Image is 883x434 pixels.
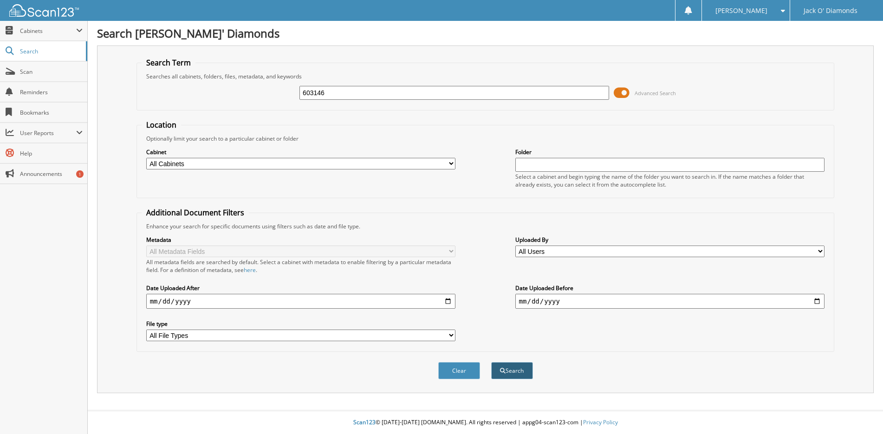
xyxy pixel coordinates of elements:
[515,236,825,244] label: Uploaded By
[353,418,376,426] span: Scan123
[20,109,83,117] span: Bookmarks
[146,236,456,244] label: Metadata
[20,149,83,157] span: Help
[97,26,874,41] h1: Search [PERSON_NAME]' Diamonds
[146,148,456,156] label: Cabinet
[142,58,195,68] legend: Search Term
[88,411,883,434] div: © [DATE]-[DATE] [DOMAIN_NAME]. All rights reserved | appg04-scan123-com |
[515,148,825,156] label: Folder
[142,222,830,230] div: Enhance your search for specific documents using filters such as date and file type.
[142,72,830,80] div: Searches all cabinets, folders, files, metadata, and keywords
[20,27,76,35] span: Cabinets
[146,294,456,309] input: start
[76,170,84,178] div: 1
[515,284,825,292] label: Date Uploaded Before
[438,362,480,379] button: Clear
[20,68,83,76] span: Scan
[583,418,618,426] a: Privacy Policy
[146,284,456,292] label: Date Uploaded After
[515,294,825,309] input: end
[20,129,76,137] span: User Reports
[20,88,83,96] span: Reminders
[515,173,825,188] div: Select a cabinet and begin typing the name of the folder you want to search in. If the name match...
[142,135,830,143] div: Optionally limit your search to a particular cabinet or folder
[804,8,857,13] span: Jack O' Diamonds
[715,8,767,13] span: [PERSON_NAME]
[9,4,79,17] img: scan123-logo-white.svg
[142,207,249,218] legend: Additional Document Filters
[244,266,256,274] a: here
[142,120,181,130] legend: Location
[146,258,456,274] div: All metadata fields are searched by default. Select a cabinet with metadata to enable filtering b...
[491,362,533,379] button: Search
[20,47,81,55] span: Search
[146,320,456,328] label: File type
[635,90,676,97] span: Advanced Search
[20,170,83,178] span: Announcements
